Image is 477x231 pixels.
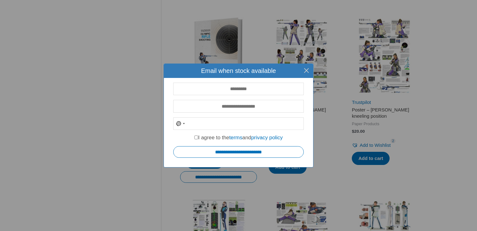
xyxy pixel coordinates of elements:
[194,136,198,139] input: I agree to thetermsandprivacy policy
[174,118,188,130] button: Selected country
[229,135,242,141] a: terms
[169,67,308,74] h4: Email when stock available
[299,64,313,78] button: Close this dialog
[251,135,283,141] a: privacy policy
[194,135,283,141] label: I agree to the and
